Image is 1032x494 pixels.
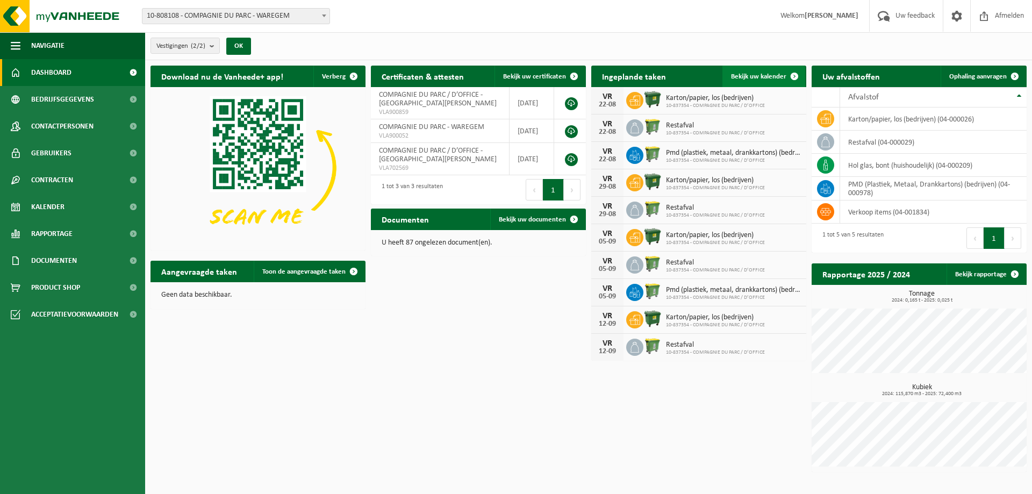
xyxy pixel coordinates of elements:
[379,132,501,140] span: VLA900052
[731,73,786,80] span: Bekijk uw kalender
[31,86,94,113] span: Bedrijfsgegevens
[840,108,1027,131] td: karton/papier, los (bedrijven) (04-000026)
[564,179,580,201] button: Next
[666,149,801,157] span: Pmd (plastiek, metaal, drankkartons) (bedrijven)
[722,66,805,87] a: Bekijk uw kalender
[984,227,1005,249] button: 1
[191,42,205,49] count: (2/2)
[848,93,879,102] span: Afvalstof
[379,147,497,163] span: COMPAGNIE DU PARC / D’OFFICE - [GEOGRAPHIC_DATA][PERSON_NAME]
[597,284,618,293] div: VR
[941,66,1026,87] a: Ophaling aanvragen
[666,231,765,240] span: Karton/papier, los (bedrijven)
[150,66,294,87] h2: Download nu de Vanheede+ app!
[817,290,1027,303] h3: Tonnage
[666,286,801,295] span: Pmd (plastiek, metaal, drankkartons) (bedrijven)
[597,312,618,320] div: VR
[666,341,765,349] span: Restafval
[31,274,80,301] span: Product Shop
[666,267,765,274] span: 10-837354 - COMPAGNIE DU PARC / D’OFFICE
[666,349,765,356] span: 10-837354 - COMPAGNIE DU PARC / D’OFFICE
[371,209,440,230] h2: Documenten
[840,177,1027,201] td: PMD (Plastiek, Metaal, Drankkartons) (bedrijven) (04-000978)
[817,391,1027,397] span: 2024: 115,870 m3 - 2025: 72,400 m3
[817,226,884,250] div: 1 tot 5 van 5 resultaten
[666,176,765,185] span: Karton/papier, los (bedrijven)
[1005,227,1021,249] button: Next
[666,313,765,322] span: Karton/papier, los (bedrijven)
[142,8,330,24] span: 10-808108 - COMPAGNIE DU PARC - WAREGEM
[31,140,71,167] span: Gebruikers
[31,194,64,220] span: Kalender
[643,200,662,218] img: WB-0770-HPE-GN-50
[262,268,346,275] span: Toon de aangevraagde taken
[666,130,765,137] span: 10-837354 - COMPAGNIE DU PARC / D’OFFICE
[597,128,618,136] div: 22-08
[643,227,662,246] img: WB-1100-HPE-GN-01
[666,295,801,301] span: 10-837354 - COMPAGNIE DU PARC / D’OFFICE
[643,282,662,300] img: WB-0770-HPE-GN-50
[805,12,858,20] strong: [PERSON_NAME]
[666,157,801,164] span: 10-837354 - COMPAGNIE DU PARC / D’OFFICE
[643,255,662,273] img: WB-0770-HPE-GN-50
[597,320,618,328] div: 12-09
[526,179,543,201] button: Previous
[379,164,501,173] span: VLA702569
[597,101,618,109] div: 22-08
[379,91,497,108] span: COMPAGNIE DU PARC / D’OFFICE - [GEOGRAPHIC_DATA][PERSON_NAME]
[597,266,618,273] div: 05-09
[543,179,564,201] button: 1
[966,227,984,249] button: Previous
[666,322,765,328] span: 10-837354 - COMPAGNIE DU PARC / D’OFFICE
[31,167,73,194] span: Contracten
[597,156,618,163] div: 22-08
[322,73,346,80] span: Verberg
[156,38,205,54] span: Vestigingen
[226,38,251,55] button: OK
[643,145,662,163] img: WB-0770-HPE-GN-50
[666,94,765,103] span: Karton/papier, los (bedrijven)
[597,348,618,355] div: 12-09
[597,202,618,211] div: VR
[666,121,765,130] span: Restafval
[597,257,618,266] div: VR
[371,66,475,87] h2: Certificaten & attesten
[31,59,71,86] span: Dashboard
[840,131,1027,154] td: restafval (04-000029)
[666,240,765,246] span: 10-837354 - COMPAGNIE DU PARC / D’OFFICE
[597,339,618,348] div: VR
[840,201,1027,224] td: verkoop items (04-001834)
[666,212,765,219] span: 10-837354 - COMPAGNIE DU PARC / D’OFFICE
[643,90,662,109] img: WB-1100-HPE-GN-01
[254,261,364,282] a: Toon de aangevraagde taken
[949,73,1007,80] span: Ophaling aanvragen
[503,73,566,80] span: Bekijk uw certificaten
[376,178,443,202] div: 1 tot 3 van 3 resultaten
[597,238,618,246] div: 05-09
[382,239,575,247] p: U heeft 87 ongelezen document(en).
[666,204,765,212] span: Restafval
[161,291,355,299] p: Geen data beschikbaar.
[643,337,662,355] img: WB-0770-HPE-GN-50
[510,87,554,119] td: [DATE]
[597,183,618,191] div: 29-08
[597,92,618,101] div: VR
[643,310,662,328] img: WB-1100-HPE-GN-01
[510,119,554,143] td: [DATE]
[947,263,1026,285] a: Bekijk rapportage
[31,301,118,328] span: Acceptatievoorwaarden
[812,263,921,284] h2: Rapportage 2025 / 2024
[142,9,329,24] span: 10-808108 - COMPAGNIE DU PARC - WAREGEM
[591,66,677,87] h2: Ingeplande taken
[150,261,248,282] h2: Aangevraagde taken
[817,384,1027,397] h3: Kubiek
[499,216,566,223] span: Bekijk uw documenten
[840,154,1027,177] td: hol glas, bont (huishoudelijk) (04-000209)
[31,247,77,274] span: Documenten
[490,209,585,230] a: Bekijk uw documenten
[597,175,618,183] div: VR
[150,38,220,54] button: Vestigingen(2/2)
[812,66,891,87] h2: Uw afvalstoffen
[510,143,554,175] td: [DATE]
[150,87,365,248] img: Download de VHEPlus App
